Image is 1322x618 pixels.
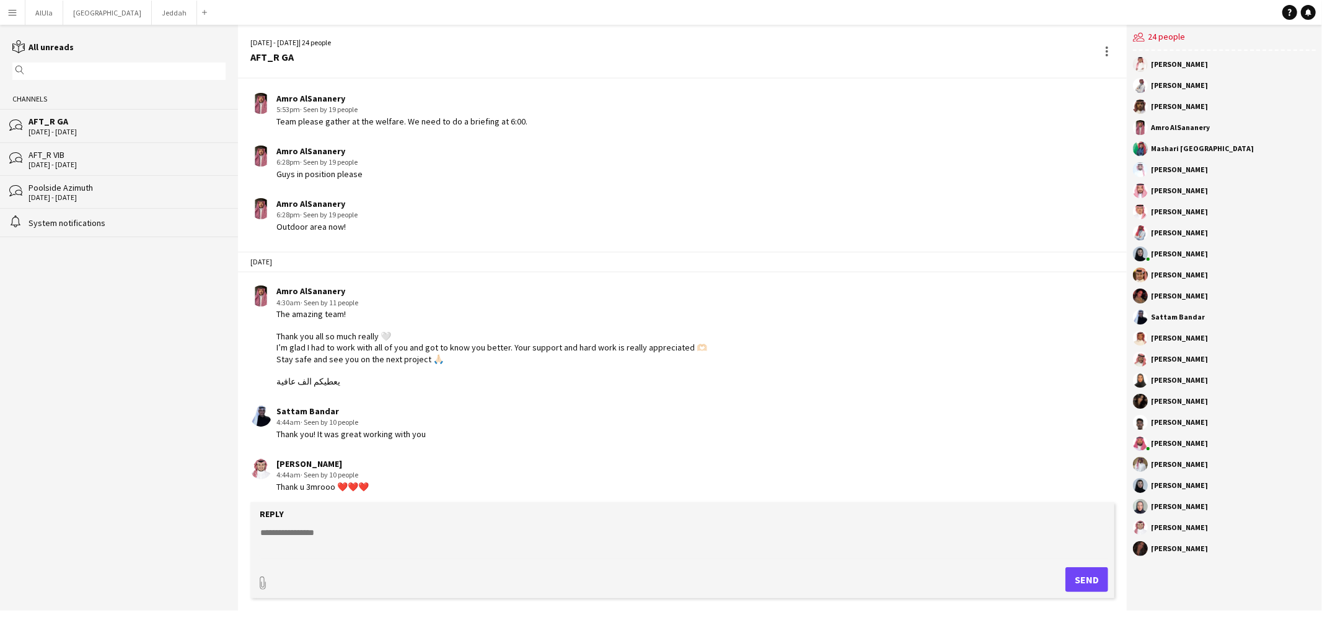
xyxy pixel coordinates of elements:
[1065,567,1108,592] button: Send
[1151,292,1208,300] div: [PERSON_NAME]
[276,469,369,481] div: 4:44am
[29,128,226,136] div: [DATE] - [DATE]
[260,508,284,520] label: Reply
[1151,355,1208,363] div: [PERSON_NAME]
[29,217,226,228] div: System notifications
[300,105,358,114] span: · Seen by 19 people
[29,160,226,169] div: [DATE] - [DATE]
[276,146,363,157] div: Amro AlSananery
[276,285,707,297] div: Amro AlSananery
[1151,82,1208,89] div: [PERSON_NAME]
[276,481,369,492] div: Thank u 3mrooo ❤️❤️❤️
[276,104,527,115] div: 5:53pm
[276,429,426,440] div: Thank you! It was great working with you
[301,470,358,479] span: · Seen by 10 people
[276,308,707,387] div: The amazing team! Thank you all so much really 🤍 I’m glad I had to work with all of you and got t...
[63,1,152,25] button: [GEOGRAPHIC_DATA]
[1151,545,1208,552] div: [PERSON_NAME]
[301,417,358,427] span: · Seen by 10 people
[1151,376,1208,384] div: [PERSON_NAME]
[1151,187,1208,194] div: [PERSON_NAME]
[1151,398,1208,405] div: [PERSON_NAME]
[12,41,74,53] a: All unreads
[1151,229,1208,237] div: [PERSON_NAME]
[1151,166,1208,173] div: [PERSON_NAME]
[1151,271,1208,279] div: [PERSON_NAME]
[29,193,226,202] div: [DATE] - [DATE]
[1151,419,1208,426] div: [PERSON_NAME]
[1151,334,1208,342] div: [PERSON_NAME]
[1151,524,1208,531] div: [PERSON_NAME]
[276,297,707,308] div: 4:30am
[238,251,1127,272] div: [DATE]
[276,221,358,232] div: Outdoor area now!
[276,406,426,417] div: Sattam Bandar
[1151,250,1208,258] div: [PERSON_NAME]
[25,1,63,25] button: AlUla
[1151,124,1210,131] div: Amro AlSananery
[276,93,527,104] div: Amro AlSananery
[1133,25,1316,51] div: 24 people
[276,157,363,168] div: 6:28pm
[1151,313,1205,321] div: Sattam Bandar
[301,298,358,307] span: · Seen by 11 people
[1151,440,1208,447] div: [PERSON_NAME]
[1151,103,1208,110] div: [PERSON_NAME]
[1151,145,1254,152] div: Mashari [GEOGRAPHIC_DATA]
[29,182,226,193] div: Poolside Azimuth
[276,198,358,209] div: Amro AlSananery
[276,116,527,127] div: Team please gather at the welfare. We need to do a briefing at 6:00.
[276,168,363,180] div: Guys in position please
[29,149,226,160] div: AFT_R VIB
[1151,61,1208,68] div: [PERSON_NAME]
[1151,482,1208,489] div: [PERSON_NAME]
[276,209,358,220] div: 6:28pm
[152,1,197,25] button: Jeddah
[250,37,331,48] div: [DATE] - [DATE] | 24 people
[1151,503,1208,510] div: [PERSON_NAME]
[29,116,226,127] div: AFT_R GA
[300,210,358,219] span: · Seen by 19 people
[300,157,358,167] span: · Seen by 19 people
[250,51,331,63] div: AFT_R GA
[1151,208,1208,215] div: [PERSON_NAME]
[276,458,369,469] div: [PERSON_NAME]
[1151,461,1208,468] div: [PERSON_NAME]
[276,417,426,428] div: 4:44am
